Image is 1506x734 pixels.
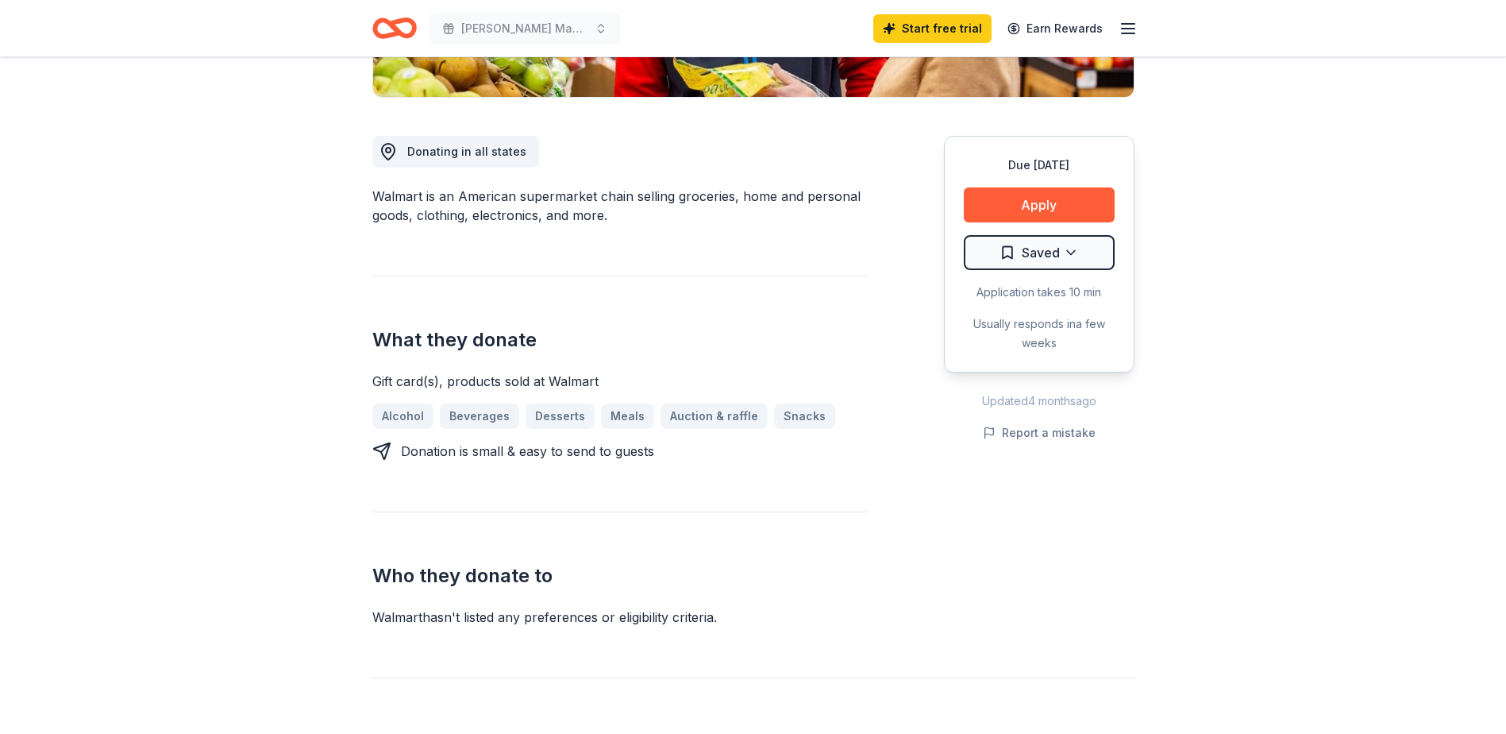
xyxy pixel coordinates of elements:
button: [PERSON_NAME] Master Class Hosted By Onyx Dance Studio [429,13,620,44]
div: Usually responds in a few weeks [964,315,1115,353]
div: Walmart hasn ' t listed any preferences or eligibility criteria. [372,608,868,627]
button: Apply [964,187,1115,222]
a: Beverages [440,404,519,429]
a: Alcohol [372,404,433,429]
a: Meals [601,404,654,429]
div: Updated 4 months ago [944,392,1134,411]
div: Gift card(s), products sold at Walmart [372,372,868,391]
span: [PERSON_NAME] Master Class Hosted By Onyx Dance Studio [461,19,588,38]
a: Earn Rewards [998,14,1112,43]
div: Application takes 10 min [964,283,1115,302]
h2: What they donate [372,327,868,353]
button: Saved [964,235,1115,270]
button: Report a mistake [983,423,1096,442]
div: Donation is small & easy to send to guests [401,442,654,461]
div: Walmart is an American supermarket chain selling groceries, home and personal goods, clothing, el... [372,187,868,225]
span: Donating in all states [407,145,526,158]
a: Home [372,10,417,47]
a: Start free trial [873,14,992,43]
h2: Who they donate to [372,563,868,589]
a: Auction & raffle [661,404,768,429]
span: Saved [1022,242,1060,263]
a: Snacks [774,404,835,429]
div: Due [DATE] [964,156,1115,175]
a: Desserts [526,404,595,429]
